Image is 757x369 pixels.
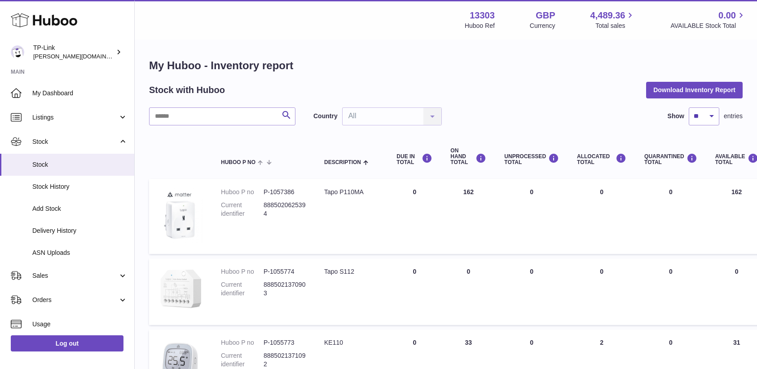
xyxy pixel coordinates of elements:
strong: GBP [536,9,555,22]
div: KE110 [324,338,378,347]
span: [PERSON_NAME][DOMAIN_NAME][EMAIL_ADDRESS][DOMAIN_NAME] [33,53,227,60]
dd: P-1055774 [264,267,306,276]
label: Show [668,112,684,120]
dt: Huboo P no [221,188,264,196]
div: ON HAND Total [450,148,486,166]
span: Stock [32,138,118,146]
span: Delivery History [32,227,128,235]
span: Stock History [32,182,128,191]
div: Currency [530,22,555,30]
td: 0 [495,258,568,325]
div: QUARANTINED Total [644,153,697,165]
td: 0 [568,179,635,254]
span: Sales [32,271,118,280]
button: Download Inventory Report [646,82,743,98]
td: 0 [387,258,441,325]
span: 4,489.36 [590,9,625,22]
dd: 8885020625394 [264,201,306,218]
label: Country [313,112,338,120]
span: Description [324,160,361,165]
a: Log out [11,335,123,351]
h2: Stock with Huboo [149,84,225,96]
dd: P-1055773 [264,338,306,347]
td: 162 [441,179,495,254]
dt: Current identifier [221,351,264,369]
span: Listings [32,113,118,122]
dt: Huboo P no [221,338,264,347]
img: product image [158,188,203,243]
span: My Dashboard [32,89,128,98]
span: 0 [669,188,673,196]
span: Huboo P no [221,160,255,165]
div: UNPROCESSED Total [504,153,559,165]
dd: 8885021371092 [264,351,306,369]
span: Usage [32,320,128,329]
div: DUE IN TOTAL [396,153,432,165]
img: susie.li@tp-link.com [11,45,24,59]
td: 0 [441,258,495,325]
span: Add Stock [32,205,128,213]
dt: Current identifier [221,280,264,298]
div: ALLOCATED Total [577,153,626,165]
div: Tapo S112 [324,267,378,276]
dd: P-1057386 [264,188,306,196]
dt: Huboo P no [221,267,264,276]
div: Tapo P110MA [324,188,378,196]
span: entries [724,112,743,120]
td: 0 [387,179,441,254]
div: Huboo Ref [465,22,495,30]
strong: 13303 [470,9,495,22]
div: TP-Link [33,44,114,61]
span: Orders [32,296,118,304]
dd: 8885021370903 [264,280,306,298]
span: Stock [32,160,128,169]
dt: Current identifier [221,201,264,218]
span: 0.00 [718,9,736,22]
span: Total sales [595,22,635,30]
span: 0 [669,268,673,275]
a: 0.00 AVAILABLE Stock Total [670,9,746,30]
td: 0 [495,179,568,254]
span: AVAILABLE Stock Total [670,22,746,30]
a: 4,489.36 Total sales [590,9,636,30]
img: product image [158,267,203,314]
span: ASN Uploads [32,249,128,257]
td: 0 [568,258,635,325]
span: 0 [669,339,673,346]
h1: My Huboo - Inventory report [149,58,743,73]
